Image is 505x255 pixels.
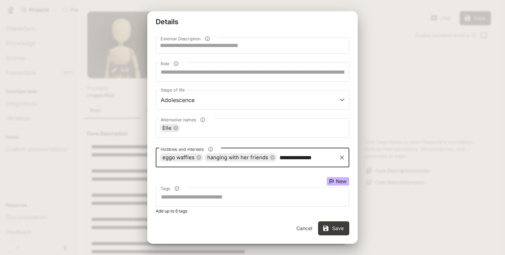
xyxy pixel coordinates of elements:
[204,153,277,162] div: hanging with her friends
[171,59,181,68] button: Role
[160,153,203,162] div: eggo waffles
[156,90,349,110] div: Adolescence
[337,153,347,162] button: Clear
[161,87,185,93] label: Stage of life
[161,61,169,67] span: Role
[161,186,170,192] span: Tags
[203,34,212,43] button: External Description
[318,221,349,235] button: Save
[147,11,358,32] h2: Details
[160,124,180,132] div: Elle
[161,146,204,152] span: Hobbies and interests
[161,36,201,42] span: External Description
[156,208,349,214] p: Add up to 6 tags
[161,117,196,123] span: Alternative names
[333,179,349,184] span: New
[160,154,197,162] span: eggo waffles
[172,184,182,193] button: Tags
[198,115,208,125] button: Alternative names
[206,145,215,154] button: Hobbies and interests
[204,154,271,162] span: hanging with her friends
[160,124,174,132] span: Elle
[293,221,315,235] button: Cancel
